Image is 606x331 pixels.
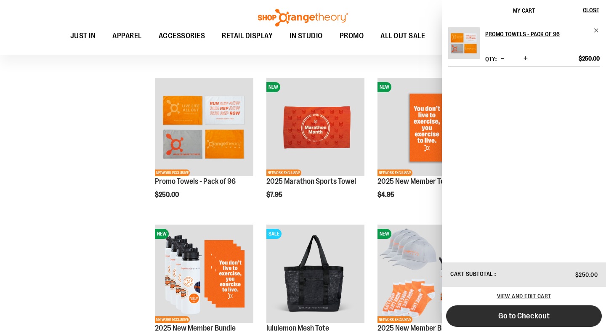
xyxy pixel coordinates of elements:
[448,27,480,64] a: Promo Towels - Pack of 96
[266,225,365,323] img: Product image for lululemon Mesh Tote
[497,293,551,299] a: View and edit cart
[257,9,349,26] img: Shop Orangetheory
[593,27,600,34] a: Remove item
[450,270,493,277] span: Cart Subtotal
[377,316,412,323] span: NETWORK EXCLUSIVE
[373,74,480,220] div: product
[266,177,356,185] a: 2025 Marathon Sports Towel
[266,82,280,92] span: NEW
[448,27,600,67] li: Product
[377,225,476,324] a: 2025 New Member BundleNEWNETWORK EXCLUSIVE
[583,7,599,13] span: Close
[377,177,455,185] a: 2025 New Member Towel
[262,74,369,220] div: product
[155,225,253,323] img: 2025 New Member Bundle
[485,27,588,41] h2: Promo Towels - Pack of 96
[155,177,236,185] a: Promo Towels - Pack of 96
[155,169,190,176] span: NETWORK EXCLUSIVE
[155,229,169,239] span: NEW
[155,191,180,199] span: $250.00
[266,78,365,177] a: 2025 Marathon Sports TowelNEWNETWORK EXCLUSIVE
[499,55,507,63] button: Decrease product quantity
[70,26,96,45] span: JUST IN
[485,56,497,62] label: Qty
[377,78,476,177] a: OTF 2025 New Member TowelNEWNETWORK EXCLUSIVE
[579,55,600,62] span: $250.00
[446,305,602,327] button: Go to Checkout
[377,169,412,176] span: NETWORK EXCLUSIVE
[340,26,364,45] span: PROMO
[377,191,396,199] span: $4.95
[155,78,253,177] a: Promo Towels - Pack of 96NETWORK EXCLUSIVE
[151,74,258,220] div: product
[266,78,365,176] img: 2025 Marathon Sports Towel
[290,26,323,45] span: IN STUDIO
[498,311,550,320] span: Go to Checkout
[575,271,598,278] span: $250.00
[266,225,365,324] a: Product image for lululemon Mesh ToteSALE
[266,169,301,176] span: NETWORK EXCLUSIVE
[448,27,480,59] img: Promo Towels - Pack of 96
[377,82,391,92] span: NEW
[155,225,253,324] a: 2025 New Member BundleNEWNETWORK EXCLUSIVE
[377,229,391,239] span: NEW
[222,26,273,45] span: RETAIL DISPLAY
[485,27,600,41] a: Promo Towels - Pack of 96
[266,229,282,239] span: SALE
[513,7,535,14] span: My Cart
[112,26,142,45] span: APPAREL
[377,225,476,323] img: 2025 New Member Bundle
[159,26,205,45] span: ACCESSORIES
[155,78,253,176] img: Promo Towels - Pack of 96
[155,316,190,323] span: NETWORK EXCLUSIVE
[377,78,476,176] img: OTF 2025 New Member Towel
[266,191,284,199] span: $7.95
[380,26,425,45] span: ALL OUT SALE
[521,55,530,63] button: Increase product quantity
